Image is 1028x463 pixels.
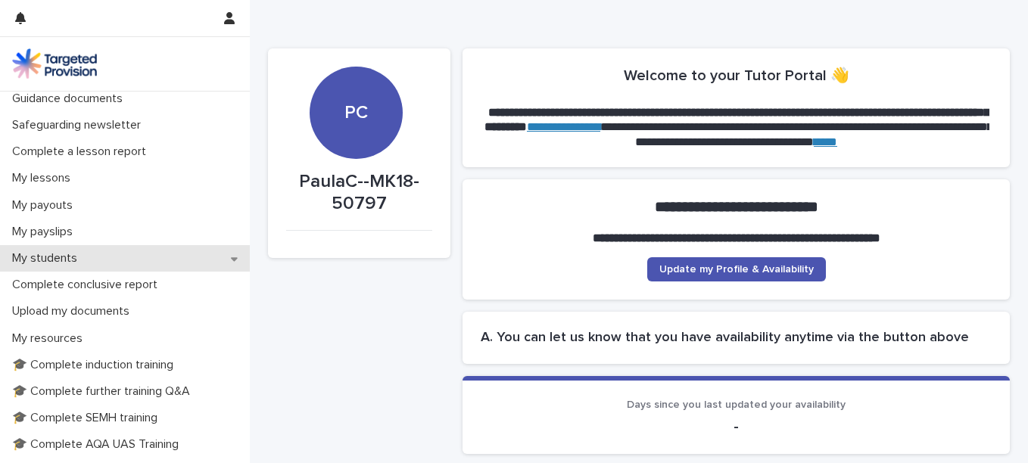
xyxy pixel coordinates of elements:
p: My lessons [6,171,83,185]
p: Guidance documents [6,92,135,106]
span: Update my Profile & Availability [659,264,814,275]
h2: Welcome to your Tutor Portal 👋 [624,67,849,85]
p: Upload my documents [6,304,142,319]
h2: A. You can let us know that you have availability anytime via the button above [481,330,992,346]
p: 🎓 Complete AQA UAS Training [6,437,191,452]
p: Complete conclusive report [6,278,170,292]
p: 🎓 Complete further training Q&A [6,384,202,399]
p: 🎓 Complete SEMH training [6,411,170,425]
a: Update my Profile & Availability [647,257,826,281]
p: My payouts [6,198,85,213]
p: Safeguarding newsletter [6,118,153,132]
p: PaulaC--MK18-50797 [286,171,432,215]
p: My payslips [6,225,85,239]
p: My resources [6,331,95,346]
span: Days since you last updated your availability [627,399,846,410]
div: PC [310,10,402,124]
p: Complete a lesson report [6,144,158,159]
p: - [481,418,992,436]
img: M5nRWzHhSzIhMunXDL62 [12,48,97,79]
p: My students [6,251,89,266]
p: 🎓 Complete induction training [6,358,185,372]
